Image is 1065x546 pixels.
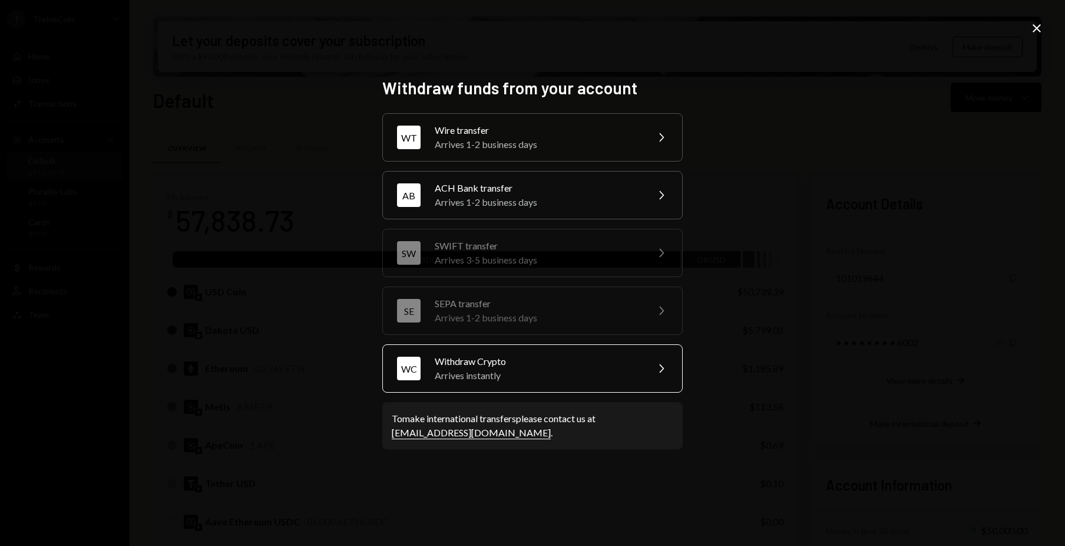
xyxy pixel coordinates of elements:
[435,195,640,209] div: Arrives 1-2 business days
[435,311,640,325] div: Arrives 1-2 business days
[382,113,683,162] button: WTWire transferArrives 1-2 business days
[435,297,640,311] div: SEPA transfer
[435,354,640,369] div: Withdraw Crypto
[435,137,640,152] div: Arrives 1-2 business days
[435,123,640,137] div: Wire transfer
[397,183,421,207] div: AB
[435,239,640,253] div: SWIFT transfer
[397,126,421,149] div: WT
[392,412,673,440] div: To make international transfers please contact us at .
[435,253,640,267] div: Arrives 3-5 business days
[382,77,683,100] h2: Withdraw funds from your account
[382,229,683,277] button: SWSWIFT transferArrives 3-5 business days
[392,427,551,439] a: [EMAIL_ADDRESS][DOMAIN_NAME]
[435,181,640,195] div: ACH Bank transfer
[397,299,421,323] div: SE
[382,344,683,393] button: WCWithdraw CryptoArrives instantly
[397,357,421,380] div: WC
[435,369,640,383] div: Arrives instantly
[397,241,421,265] div: SW
[382,171,683,219] button: ABACH Bank transferArrives 1-2 business days
[382,287,683,335] button: SESEPA transferArrives 1-2 business days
